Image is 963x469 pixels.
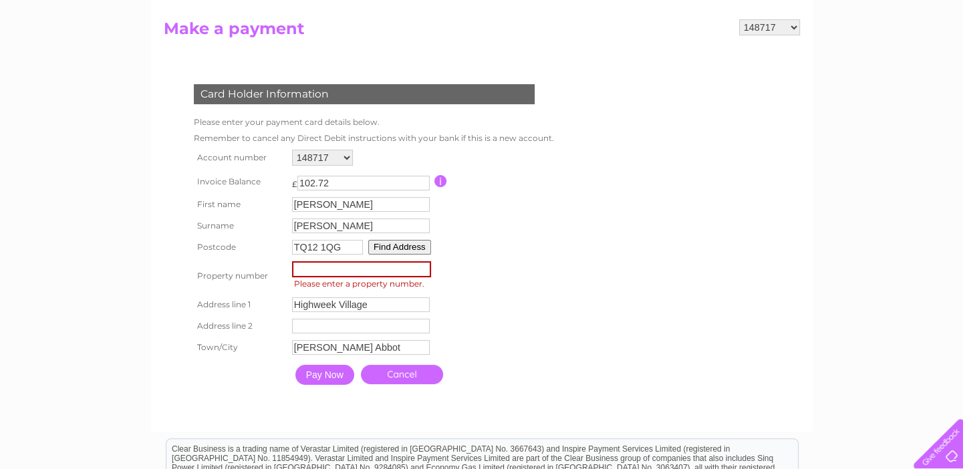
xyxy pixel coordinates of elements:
td: £ [292,172,297,189]
th: Property number [190,258,289,294]
span: Please enter a property number. [292,277,435,291]
td: Please enter your payment card details below. [190,114,557,130]
input: Pay Now [295,365,354,385]
th: First name [190,194,289,215]
img: logo.png [33,35,102,75]
div: Card Holder Information [194,84,535,104]
th: Surname [190,215,289,237]
a: 0333 014 3131 [711,7,803,23]
th: Postcode [190,237,289,258]
th: Account number [190,146,289,169]
a: Contact [874,57,907,67]
a: Water [728,57,753,67]
input: Information [434,175,447,187]
td: Remember to cancel any Direct Debit instructions with your bank if this is a new account. [190,130,557,146]
button: Find Address [368,240,431,255]
a: Energy [761,57,791,67]
div: Clear Business is a trading name of Verastar Limited (registered in [GEOGRAPHIC_DATA] No. 3667643... [166,7,798,65]
th: Town/City [190,337,289,358]
a: Cancel [361,365,443,384]
a: Blog [847,57,866,67]
a: Telecoms [799,57,839,67]
th: Address line 2 [190,315,289,337]
h2: Make a payment [164,19,800,45]
a: Log out [919,57,950,67]
th: Address line 1 [190,294,289,315]
th: Invoice Balance [190,169,289,194]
